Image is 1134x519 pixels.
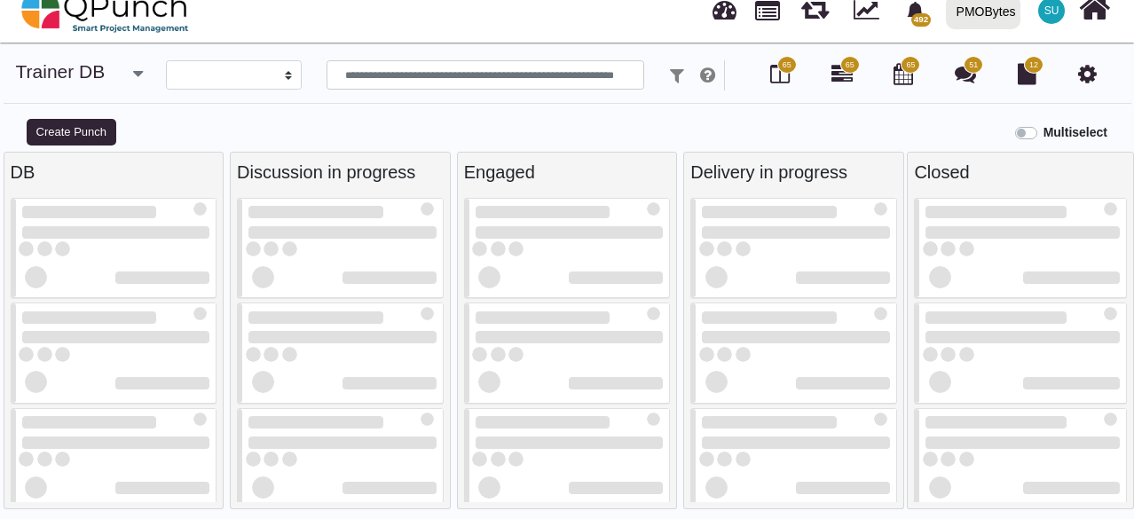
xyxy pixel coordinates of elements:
button: Create Punch [27,119,116,145]
i: e.g: punch or !ticket or &category or #label or @username or $priority or *iteration or ^addition... [700,67,715,84]
span: 65 [846,59,854,72]
span: 51 [969,59,978,72]
i: Calendar [894,63,913,84]
span: 65 [906,59,915,72]
a: 65 [831,70,853,84]
div: Engaged [464,159,671,185]
i: Document Library [1018,63,1036,84]
a: Trainer DB [16,61,106,82]
div: DB [11,159,217,185]
span: SU [1044,5,1059,16]
i: Gantt [831,63,853,84]
div: Closed [914,159,1127,185]
span: 492 [911,13,930,27]
svg: bell fill [906,2,925,20]
i: Board [770,63,790,84]
div: Discussion in progress [237,159,444,185]
b: Multiselect [1043,125,1107,139]
i: Punch Discussion [955,63,976,84]
span: 65 [783,59,791,72]
div: Delivery in progress [690,159,897,185]
span: 12 [1029,59,1038,72]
